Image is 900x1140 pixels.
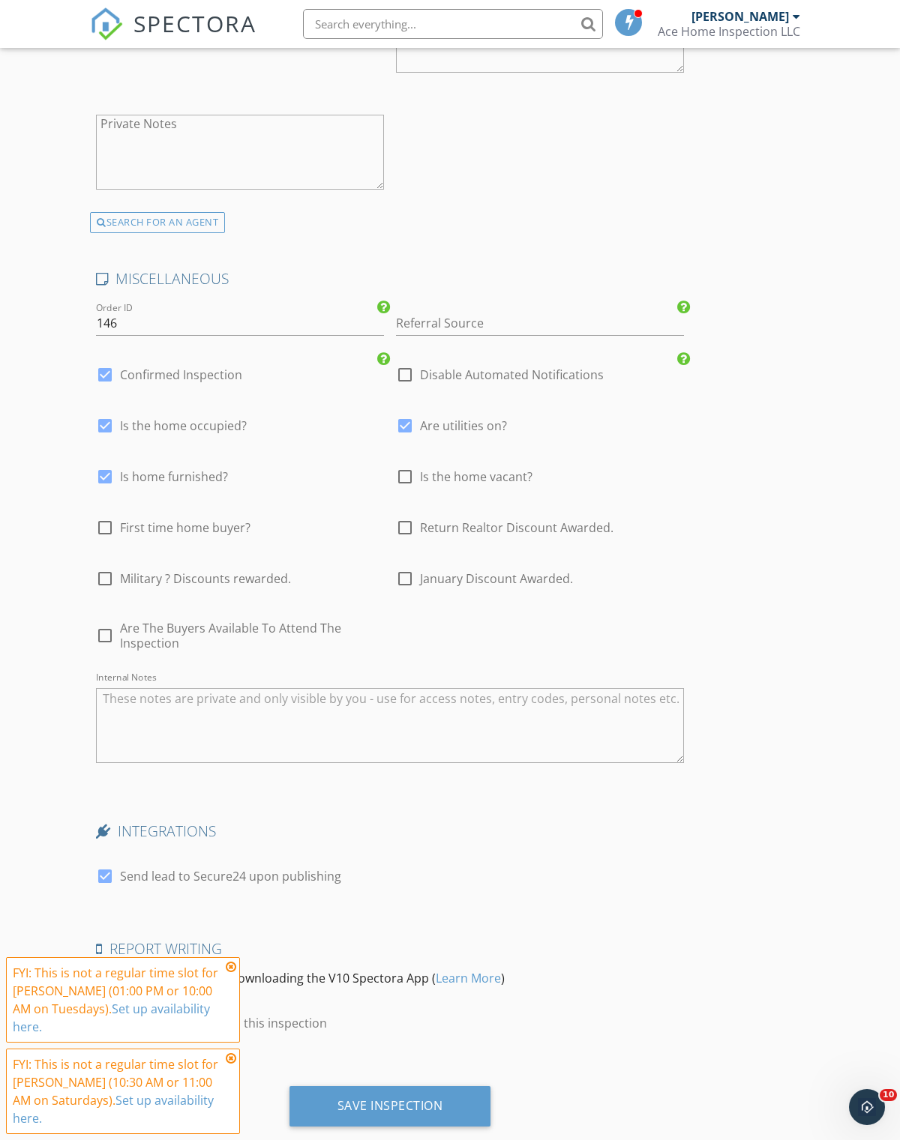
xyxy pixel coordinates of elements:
span: Is the home vacant? [420,469,532,484]
label: Send lead to Secure24 upon publishing [120,869,341,884]
span: 10 [880,1089,897,1101]
div: [PERSON_NAME] [691,9,789,24]
span: Military ? Discounts rewarded. [120,571,291,586]
div: Save Inspection [337,1098,443,1113]
div: FYI: This is not a regular time slot for [PERSON_NAME] (10:30 AM or 11:00 AM on Saturdays). [13,1055,221,1127]
label: Confirmed Inspection [120,367,242,382]
span: January Discount Awarded. [420,571,573,586]
a: SPECTORA [90,20,256,52]
h4: Report Writing [96,939,684,959]
span: First time home buyer? [120,520,250,535]
span: Are utilities on? [420,418,507,433]
span: Is the home occupied? [120,418,247,433]
span: Return Realtor Discount Awarded. [420,520,613,535]
input: Referral Source [396,311,684,336]
a: Learn More [436,970,501,986]
p: Do not turn on without downloading the V10 Spectora App ( ) [96,969,684,987]
label: Disable Automated Notifications [420,367,604,382]
h4: INTEGRATIONS [96,821,684,841]
img: The Best Home Inspection Software - Spectora [90,7,123,40]
span: Is home furnished? [120,469,228,484]
div: Ace Home Inspection LLC [658,24,800,39]
span: Are The Buyers Available To Attend The Inspection [120,621,384,651]
a: Set up availability here. [13,1001,210,1035]
input: Search everything... [303,9,603,39]
div: SEARCH FOR AN AGENT [90,212,225,233]
h4: MISCELLANEOUS [96,269,684,289]
span: SPECTORA [133,7,256,39]
div: FYI: This is not a regular time slot for [PERSON_NAME] (01:00 PM or 10:00 AM on Tuesdays). [13,964,221,1036]
iframe: Intercom live chat [849,1089,885,1125]
textarea: Internal Notes [96,688,684,763]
